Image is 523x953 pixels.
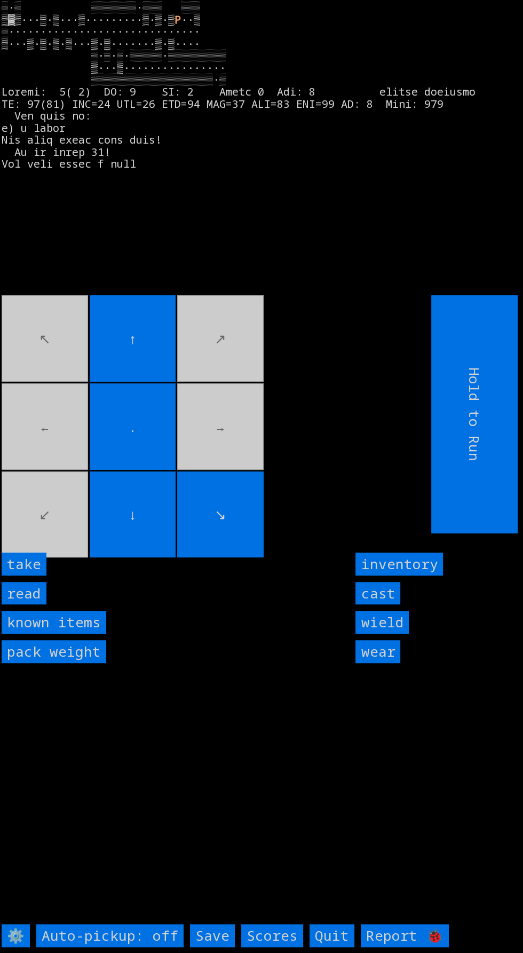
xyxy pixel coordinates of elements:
[177,471,264,558] input: ↘
[90,383,176,470] input: .
[90,471,176,558] input: ↓
[175,12,181,27] font: P
[310,924,354,947] input: Quit
[355,582,400,605] input: cast
[2,582,46,605] input: read
[432,295,518,533] input: Hold to Run
[355,640,400,663] input: wear
[2,2,514,288] larn: ▒·▒ ▒▒▒▒▒▒▒·▒▒▒ ▒▒▒ ▒▓▒···▒·▒···▒·········▒·▒·▒ ··▒ ▒······························ ▒···▒·▒·▒·▒··...
[2,611,106,634] input: known items
[2,924,30,947] input: ⚙️
[361,924,449,947] input: Report 🐞
[36,924,184,947] input: Auto-pickup: off
[190,924,235,947] input: Save
[241,924,303,947] input: Scores
[90,295,176,382] input: ↑
[2,553,46,576] input: take
[355,553,443,576] input: inventory
[355,611,409,634] input: wield
[2,640,106,663] input: pack weight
